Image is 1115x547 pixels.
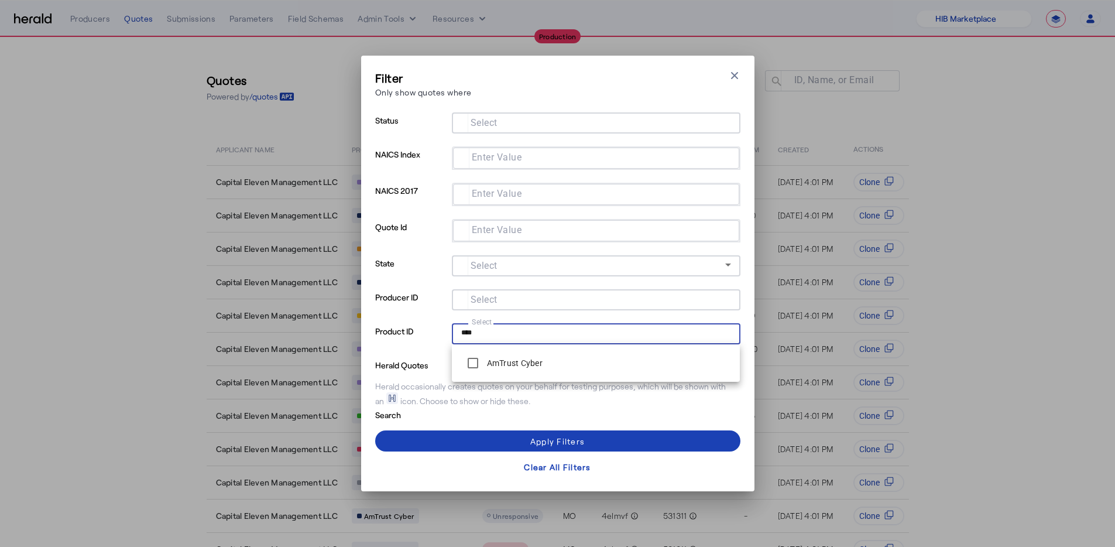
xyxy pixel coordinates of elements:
[375,255,447,289] p: State
[472,152,522,163] mat-label: Enter Value
[472,317,492,326] mat-label: Select
[375,456,740,477] button: Clear All Filters
[462,150,730,164] mat-chip-grid: Selection
[375,86,472,98] p: Only show quotes where
[462,223,730,237] mat-chip-grid: Selection
[461,292,731,306] mat-chip-grid: Selection
[375,146,447,183] p: NAICS Index
[471,117,498,128] mat-label: Select
[461,115,731,129] mat-chip-grid: Selection
[375,289,447,323] p: Producer ID
[462,186,730,200] mat-chip-grid: Selection
[375,323,447,357] p: Product ID
[375,70,472,86] h3: Filter
[485,357,543,369] label: AmTrust Cyber
[461,326,731,340] mat-chip-grid: Selection
[375,407,466,421] p: Search
[375,112,447,146] p: Status
[375,183,447,219] p: NAICS 2017
[472,188,522,199] mat-label: Enter Value
[524,461,591,473] div: Clear All Filters
[375,381,740,407] div: Herald occasionally creates quotes on your behalf for testing purposes, which will be shown with ...
[375,219,447,255] p: Quote Id
[530,435,585,447] div: Apply Filters
[471,260,498,271] mat-label: Select
[472,224,522,235] mat-label: Enter Value
[375,357,466,371] p: Herald Quotes
[375,430,740,452] button: Apply Filters
[471,294,498,305] mat-label: Select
